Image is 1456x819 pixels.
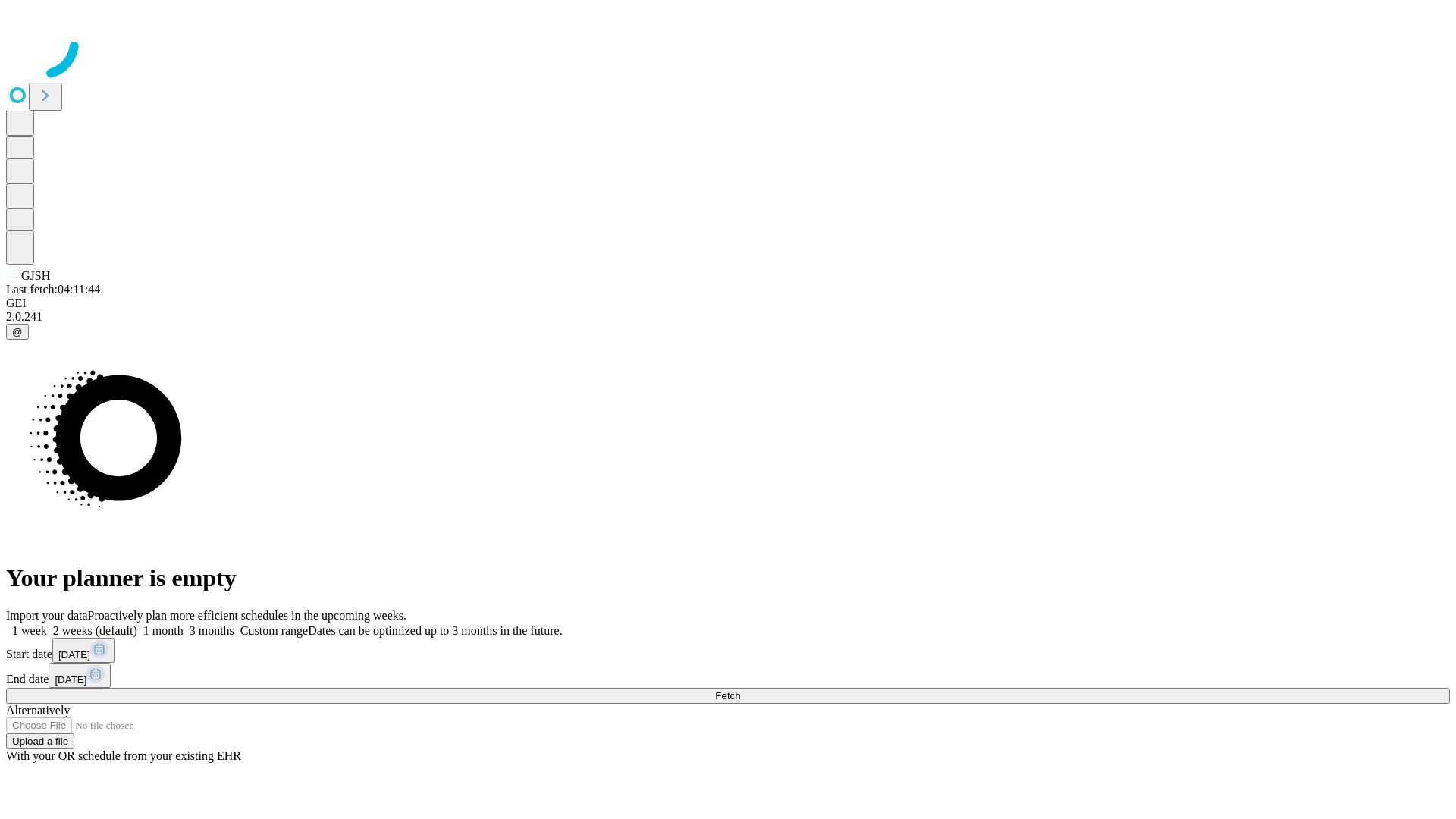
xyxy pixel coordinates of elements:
[6,638,1450,663] div: Start date
[240,624,308,637] span: Custom range
[55,674,86,686] span: [DATE]
[12,326,23,337] span: @
[21,269,50,282] span: GJSH
[53,624,137,637] span: 2 weeks (default)
[190,624,234,637] span: 3 months
[715,690,740,701] span: Fetch
[6,297,1450,310] div: GEI
[6,749,241,762] span: With your OR schedule from your existing EHR
[6,733,74,749] button: Upload a file
[6,688,1450,704] button: Fetch
[143,624,184,637] span: 1 month
[6,704,70,717] span: Alternatively
[308,624,562,637] span: Dates can be optimized up to 3 months in the future.
[88,609,406,622] span: Proactively plan more efficient schedules in the upcoming weeks.
[6,564,1450,592] h1: Your planner is empty
[12,624,47,637] span: 1 week
[6,310,1450,324] div: 2.0.241
[6,283,100,296] span: Last fetch: 04:11:44
[58,649,90,661] span: [DATE]
[52,638,115,663] button: [DATE]
[6,609,88,622] span: Import your data
[6,324,29,340] button: @
[49,663,111,688] button: [DATE]
[6,663,1450,688] div: End date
